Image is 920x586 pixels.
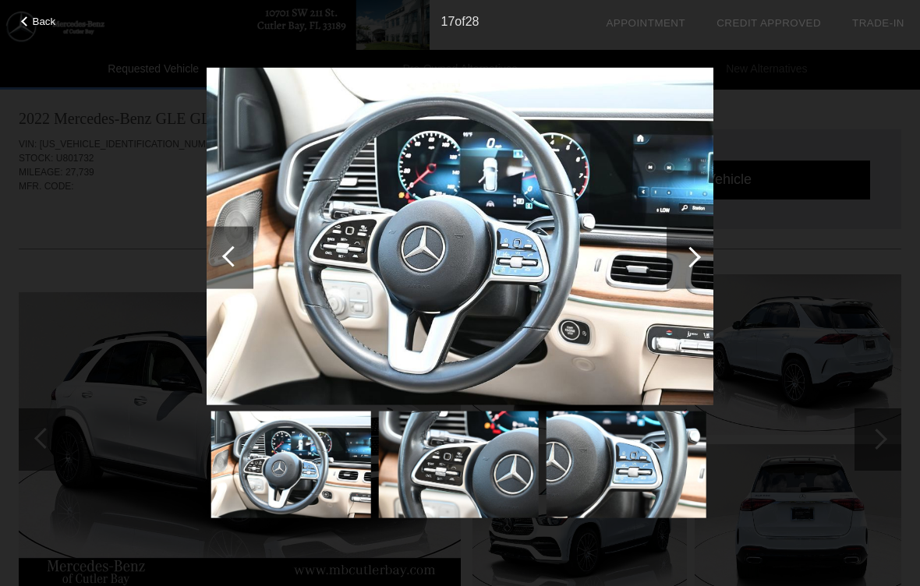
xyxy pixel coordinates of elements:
img: a8a5cac2720405846df3619b93dcd7ac.jpg [211,411,371,518]
img: a8a5cac2720405846df3619b93dcd7ac.jpg [207,67,713,405]
span: 28 [465,15,479,28]
span: 17 [441,15,455,28]
a: Trade-In [852,17,904,29]
span: Back [33,16,56,27]
a: Credit Approved [717,17,821,29]
a: Appointment [606,17,685,29]
img: f68881219994b3d09dddc364625dc196.jpg [379,411,539,518]
img: 64980200399c0a013916270a2ee5cad2.jpg [547,411,706,518]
